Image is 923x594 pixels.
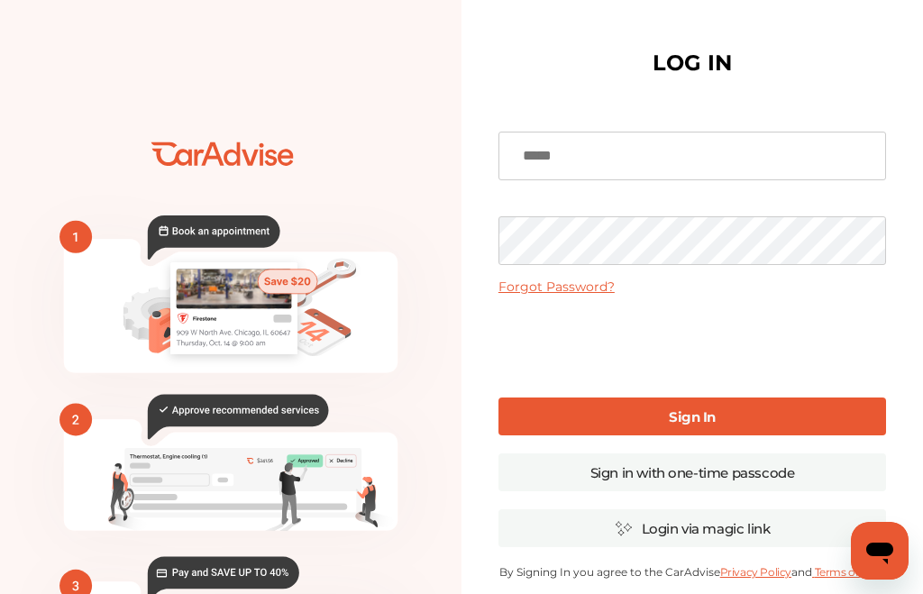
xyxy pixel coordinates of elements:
[498,565,886,579] p: By Signing In you agree to the CarAdvise and .
[615,520,633,537] img: magic_icon.32c66aac.svg
[555,309,829,379] iframe: reCAPTCHA
[851,522,909,580] iframe: Button to launch messaging window
[653,54,732,72] h1: LOG IN
[498,453,886,491] a: Sign in with one-time passcode
[498,398,886,435] a: Sign In
[498,509,886,547] a: Login via magic link
[498,279,615,295] a: Forgot Password?
[812,565,882,579] a: Terms of Use
[669,408,716,425] b: Sign In
[720,565,791,579] a: Privacy Policy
